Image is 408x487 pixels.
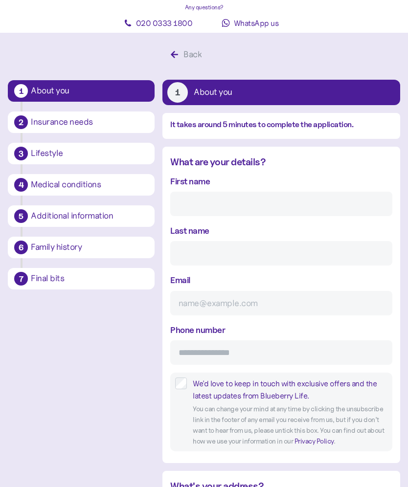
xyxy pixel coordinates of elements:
[170,155,392,170] div: What are your details?
[185,3,224,11] span: Any questions?
[234,18,279,28] span: WhatsApp us
[8,143,155,164] button: 3Lifestyle
[114,13,202,33] a: 020 0333 1800
[14,178,28,192] div: 4
[170,119,392,131] div: It takes around 5 minutes to complete the application.
[170,291,392,315] input: name@example.com
[14,209,28,223] div: 5
[14,115,28,129] div: 2
[14,147,28,160] div: 3
[31,212,148,221] div: Additional information
[8,237,155,258] button: 6Family history
[14,272,28,286] div: 7
[31,118,148,127] div: Insurance needs
[206,13,294,33] a: WhatsApp us
[194,88,232,97] div: About you
[8,268,155,289] button: 7Final bits
[162,80,400,105] button: 1About you
[14,84,28,98] div: 1
[193,404,387,446] div: You can change your mind at any time by clicking the unsubscribe link in the footer of any email ...
[31,180,148,189] div: Medical conditions
[31,149,148,158] div: Lifestyle
[14,241,28,254] div: 6
[170,224,209,237] label: Last name
[193,377,387,402] div: We'd love to keep in touch with exclusive offers and the latest updates from Blueberry Life.
[162,44,213,65] button: Back
[170,273,191,287] label: Email
[8,205,155,227] button: 5Additional information
[295,437,334,445] a: Privacy Policy
[31,87,148,95] div: About you
[167,82,188,103] div: 1
[170,175,210,188] label: First name
[8,80,155,102] button: 1About you
[136,18,193,28] span: 020 0333 1800
[8,174,155,196] button: 4Medical conditions
[170,323,225,336] label: Phone number
[31,274,148,283] div: Final bits
[8,111,155,133] button: 2Insurance needs
[183,48,202,61] div: Back
[31,243,148,252] div: Family history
